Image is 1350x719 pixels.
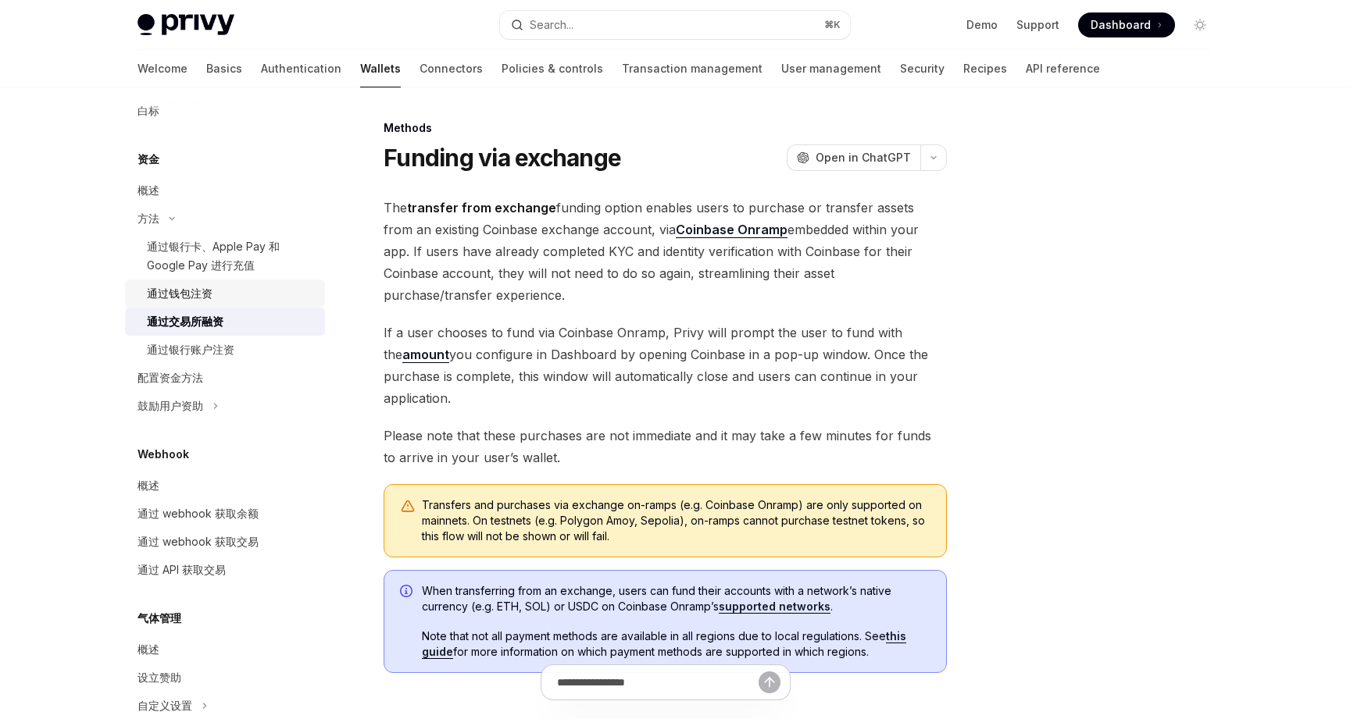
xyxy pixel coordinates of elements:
a: Demo [966,17,998,33]
a: amount [402,347,449,363]
a: Welcome [137,50,187,87]
font: 配置资金方法 [137,371,203,384]
a: Connectors [420,50,483,87]
a: Coinbase Onramp [676,222,787,238]
a: this guide [422,629,906,659]
h1: Funding via exchange [384,144,621,172]
font: 概述 [137,479,159,492]
a: 概述 [125,176,325,205]
font: 通过 API 获取交易 [137,563,226,576]
a: 概述 [125,472,325,500]
font: 概述 [137,642,159,656]
a: Support [1016,17,1059,33]
span: Transfers and purchases via exchange on-ramps (e.g. Coinbase Onramp) are only supported on mainne... [422,497,930,544]
span: Open in ChatGPT [816,150,911,166]
span: When transferring from an exchange, users can fund their accounts with a network’s native currenc... [422,583,930,614]
font: 通过 webhook 获取交易 [137,535,259,548]
svg: Info [400,585,416,600]
font: 通过 webhook 获取余额 [137,507,259,520]
svg: Warning [400,499,416,514]
a: Policies & controls [502,50,603,87]
a: 通过 webhook 获取余额 [125,500,325,528]
font: 通过钱包注资 [147,287,212,300]
font: 资金 [137,152,159,166]
span: Note that not all payment methods are available in all regions due to local regulations. See for ... [422,628,930,660]
div: Methods [384,120,947,136]
a: Dashboard [1078,12,1175,37]
span: The funding option enables users to purchase or transfer assets from an existing Coinbase exchang... [384,197,947,306]
font: 方法 [137,212,159,225]
a: API reference [1026,50,1100,87]
a: Authentication [261,50,341,87]
a: 设立赞助 [125,664,325,692]
font: 通过银行账户注资 [147,343,234,356]
span: ⌘ K [824,19,841,31]
a: 概述 [125,635,325,664]
font: 设立赞助 [137,671,181,684]
a: supported networks [719,600,830,614]
button: Toggle dark mode [1187,12,1212,37]
a: 通过钱包注资 [125,279,325,308]
img: light logo [137,14,234,36]
span: Please note that these purchases are not immediate and it may take a few minutes for funds to arr... [384,425,947,468]
a: 通过银行卡、Apple Pay 和 Google Pay 进行充值 [125,233,325,279]
a: 配置资金方法 [125,364,325,392]
a: 通过 webhook 获取交易 [125,528,325,556]
a: User management [781,50,881,87]
font: 气体管理 [137,611,181,625]
font: 通过交易所融资 [147,315,223,328]
font: 概述 [137,183,159,197]
div: Search... [530,16,573,34]
span: Dashboard [1091,17,1151,33]
strong: transfer from exchange [407,200,556,215]
font: 鼓励用户资助 [137,399,203,412]
button: Send message [759,671,780,693]
a: 通过交易所融资 [125,308,325,336]
font: Webhook [137,447,189,461]
a: Recipes [963,50,1007,87]
font: 通过银行卡、Apple Pay 和 Google Pay 进行充值 [147,240,280,272]
font: 自定义设置 [137,699,192,712]
a: 通过银行账户注资 [125,336,325,364]
button: Open in ChatGPT [787,144,920,171]
span: If a user chooses to fund via Coinbase Onramp, Privy will prompt the user to fund with the you co... [384,322,947,409]
a: Security [900,50,945,87]
button: Search...⌘K [500,11,850,39]
a: Basics [206,50,242,87]
a: Transaction management [622,50,762,87]
a: Wallets [360,50,401,87]
a: 通过 API 获取交易 [125,556,325,584]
